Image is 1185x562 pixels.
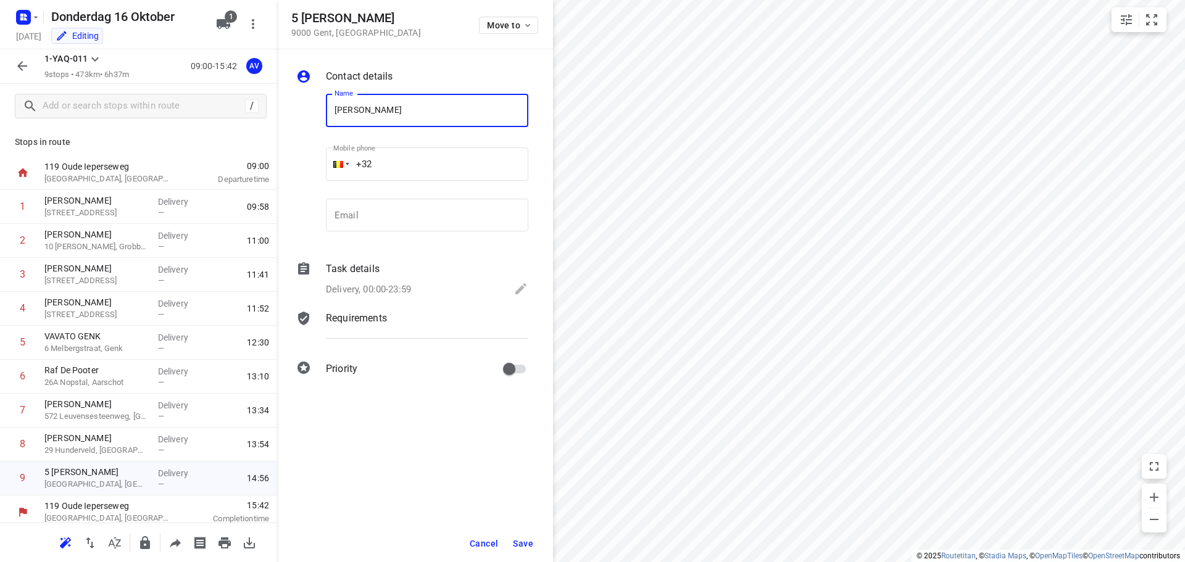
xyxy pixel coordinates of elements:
[158,467,204,479] p: Delivery
[326,69,393,84] p: Contact details
[326,362,357,376] p: Priority
[247,438,269,450] span: 13:54
[44,398,148,410] p: [PERSON_NAME]
[20,404,25,416] div: 7
[211,12,236,36] button: 1
[158,331,204,344] p: Delivery
[158,276,164,285] span: —
[158,229,204,242] p: Delivery
[291,28,421,38] p: 9000 Gent , [GEOGRAPHIC_DATA]
[1112,7,1166,32] div: small contained button group
[246,58,262,74] div: AV
[191,60,242,73] p: 09:00-15:42
[158,242,164,251] span: —
[158,411,164,421] span: —
[188,160,269,172] span: 09:00
[44,410,148,423] p: 572 Leuvensesteenweg, [GEOGRAPHIC_DATA]
[245,99,259,113] div: /
[158,378,164,387] span: —
[188,536,212,548] span: Print shipping labels
[158,263,204,276] p: Delivery
[326,283,411,297] p: Delivery, 00:00-23:59
[158,479,164,489] span: —
[296,311,528,348] div: Requirements
[44,512,173,524] p: [GEOGRAPHIC_DATA], [GEOGRAPHIC_DATA]
[333,145,375,152] label: Mobile phone
[188,513,269,525] p: Completion time
[326,311,387,326] p: Requirements
[44,69,129,81] p: 9 stops • 473km • 6h37m
[158,310,164,319] span: —
[11,29,46,43] h5: Project date
[247,234,269,247] span: 11:00
[513,539,533,548] span: Save
[44,342,148,355] p: 6 Melbergstraat, Genk
[1114,7,1139,32] button: Map settings
[44,376,148,389] p: 26A Nopstal, Aarschot
[326,262,380,276] p: Task details
[291,11,421,25] h5: 5 [PERSON_NAME]
[158,365,204,378] p: Delivery
[247,200,269,213] span: 09:58
[44,52,88,65] p: 1-YAQ-011
[163,536,188,548] span: Share route
[917,552,1180,560] li: © 2025 , © , © © contributors
[1088,552,1139,560] a: OpenStreetMap
[296,262,528,299] div: Task detailsDelivery, 00:00-23:59
[247,336,269,349] span: 12:30
[1035,552,1083,560] a: OpenMapTiles
[44,228,148,241] p: [PERSON_NAME]
[44,432,148,444] p: [PERSON_NAME]
[44,275,148,287] p: [STREET_ADDRESS]
[20,472,25,484] div: 9
[46,7,206,27] h5: Donderdag 16 Oktober
[247,268,269,281] span: 11:41
[188,173,269,186] p: Departure time
[56,30,99,42] div: You are currently in edit mode.
[20,234,25,246] div: 2
[44,262,148,275] p: [PERSON_NAME]
[326,147,349,181] div: Belgium: + 32
[247,472,269,484] span: 14:56
[20,302,25,314] div: 4
[158,297,204,310] p: Delivery
[479,17,538,34] button: Move to
[212,536,237,548] span: Print route
[44,364,148,376] p: Raf De Pooter
[44,241,148,253] p: 10 Quinten Matsyslaan, Grobbendonk
[43,97,245,116] input: Add or search stops within route
[158,208,164,217] span: —
[465,532,503,555] button: Cancel
[133,531,157,555] button: Lock route
[247,370,269,382] span: 13:10
[44,444,148,457] p: 29 Hunderveld, Kampenhout
[242,60,267,72] span: Assigned to Axel Verzele
[78,536,102,548] span: Reverse route
[44,500,173,512] p: 119 Oude Ieperseweg
[44,330,148,342] p: VAVATO GENK
[158,344,164,353] span: —
[44,466,148,478] p: 5 [PERSON_NAME]
[20,200,25,212] div: 1
[44,173,173,185] p: [GEOGRAPHIC_DATA], [GEOGRAPHIC_DATA]
[470,539,498,548] span: Cancel
[188,499,269,511] span: 15:42
[53,536,78,548] span: Reoptimize route
[158,399,204,411] p: Delivery
[102,536,127,548] span: Sort by time window
[158,196,204,208] p: Delivery
[44,207,148,219] p: [STREET_ADDRESS]
[508,532,538,555] button: Save
[44,296,148,308] p: [PERSON_NAME]
[242,54,267,78] button: AV
[15,136,262,149] p: Stops in route
[1139,7,1164,32] button: Fit zoom
[237,536,262,548] span: Download route
[158,433,204,445] p: Delivery
[20,370,25,382] div: 6
[247,302,269,315] span: 11:52
[20,438,25,450] div: 8
[44,160,173,173] p: 119 Oude Ieperseweg
[487,20,533,30] span: Move to
[158,445,164,455] span: —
